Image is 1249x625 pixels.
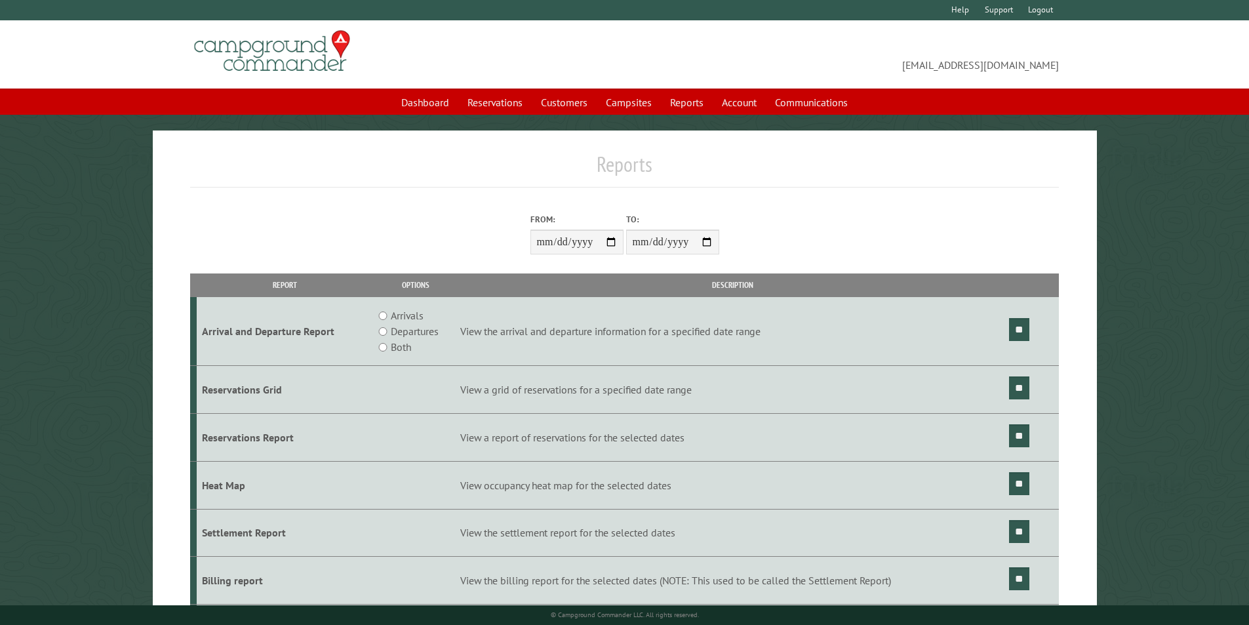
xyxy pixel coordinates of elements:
[190,151,1060,188] h1: Reports
[393,90,457,115] a: Dashboard
[662,90,711,115] a: Reports
[190,26,354,77] img: Campground Commander
[458,413,1007,461] td: View a report of reservations for the selected dates
[458,557,1007,605] td: View the billing report for the selected dates (NOTE: This used to be called the Settlement Report)
[767,90,856,115] a: Communications
[197,557,373,605] td: Billing report
[714,90,764,115] a: Account
[197,461,373,509] td: Heat Map
[372,273,458,296] th: Options
[458,509,1007,557] td: View the settlement report for the selected dates
[460,90,530,115] a: Reservations
[197,366,373,414] td: Reservations Grid
[551,611,699,619] small: © Campground Commander LLC. All rights reserved.
[458,273,1007,296] th: Description
[598,90,660,115] a: Campsites
[197,297,373,366] td: Arrival and Departure Report
[458,461,1007,509] td: View occupancy heat map for the selected dates
[458,297,1007,366] td: View the arrival and departure information for a specified date range
[458,366,1007,414] td: View a grid of reservations for a specified date range
[197,509,373,557] td: Settlement Report
[197,413,373,461] td: Reservations Report
[391,323,439,339] label: Departures
[391,339,411,355] label: Both
[197,273,373,296] th: Report
[391,308,424,323] label: Arrivals
[626,213,719,226] label: To:
[530,213,624,226] label: From:
[533,90,595,115] a: Customers
[625,36,1060,73] span: [EMAIL_ADDRESS][DOMAIN_NAME]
